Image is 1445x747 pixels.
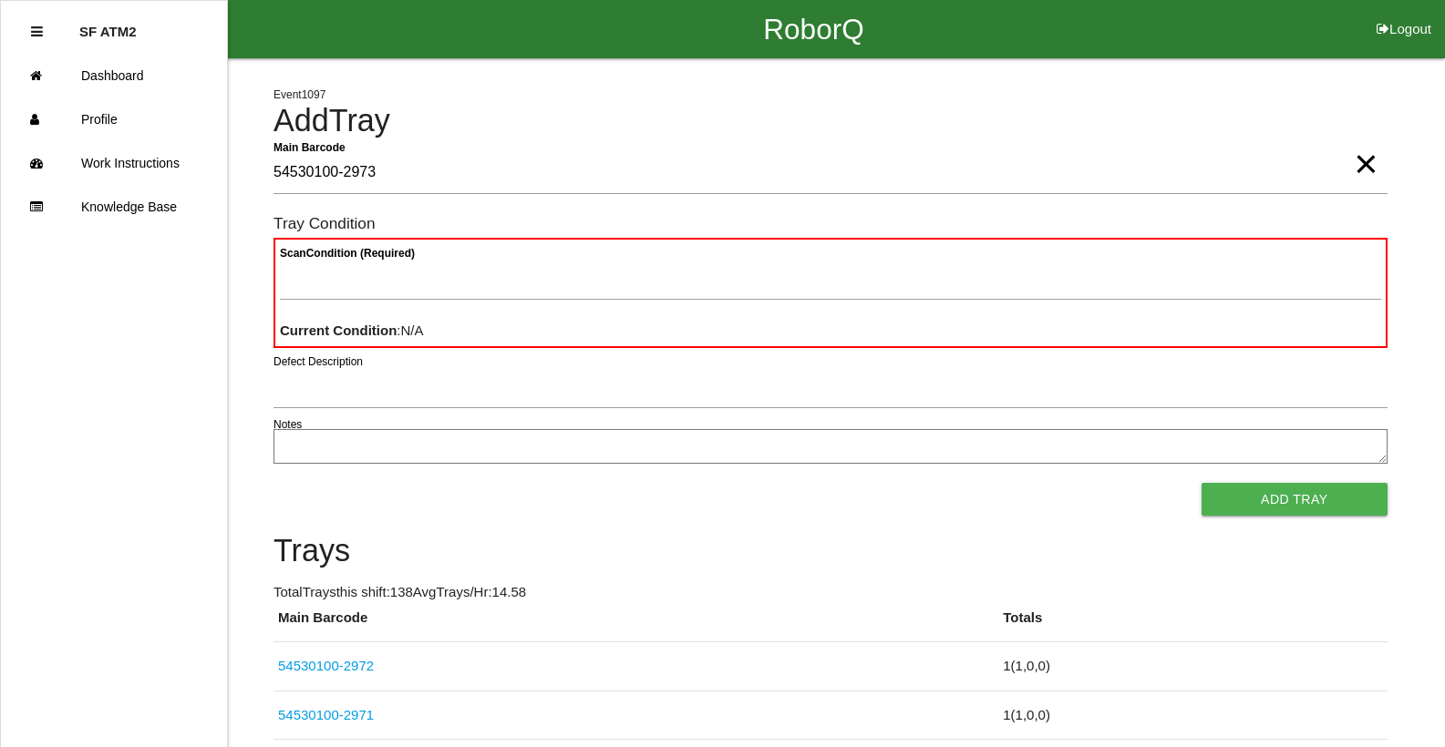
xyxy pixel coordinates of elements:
[274,353,363,370] label: Defect Description
[278,658,374,673] a: 54530100-2972
[280,322,424,338] span: : N/A
[274,88,325,101] span: Event 1097
[274,582,1388,603] p: Total Trays this shift: 138 Avg Trays /Hr: 14.58
[274,140,346,153] b: Main Barcode
[1,54,227,97] a: Dashboard
[280,247,415,260] b: Scan Condition (Required)
[274,416,302,433] label: Notes
[274,104,1388,138] h4: Add Tray
[1354,128,1378,164] span: Clear Input
[1,185,227,229] a: Knowledge Base
[1,97,227,141] a: Profile
[274,215,1388,232] h6: Tray Condition
[274,608,998,642] th: Main Barcode
[31,10,43,54] div: Close
[278,707,374,722] a: 54530100-2971
[998,691,1387,740] td: 1 ( 1 , 0 , 0 )
[79,10,137,39] p: SF ATM2
[998,642,1387,691] td: 1 ( 1 , 0 , 0 )
[280,322,397,338] b: Current Condition
[1,141,227,185] a: Work Instructions
[274,152,1388,194] input: Required
[274,534,1388,568] h4: Trays
[998,608,1387,642] th: Totals
[1202,483,1388,516] button: Add Tray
